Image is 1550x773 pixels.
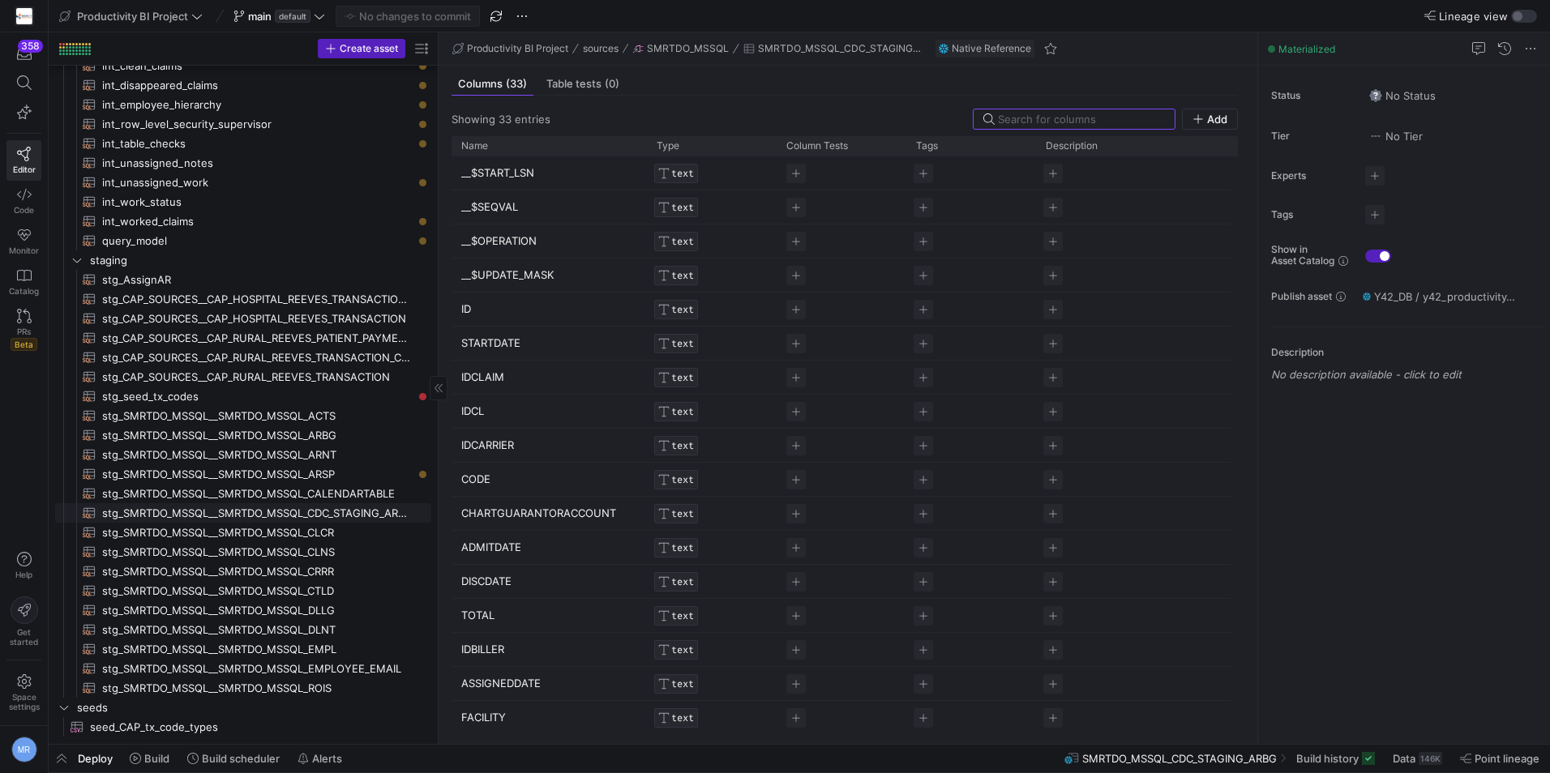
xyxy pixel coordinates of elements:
[18,40,43,53] div: 358
[461,429,637,461] p: IDCARRIER
[102,290,413,309] span: stg_CAP_SOURCES__CAP_HOSPITAL_REEVES_TRANSACTION_CODES​​​​​​​​​​
[671,712,694,724] span: TEXT
[1271,244,1334,267] span: Show in Asset Catalog
[55,328,431,348] a: stg_CAP_SOURCES__CAP_RURAL_REEVES_PATIENT_PAYMENT​​​​​​​​​​
[55,717,431,737] div: Press SPACE to select this row.
[671,542,694,553] span: TEXT
[671,338,694,349] span: TEXT
[546,79,619,89] span: Table tests
[102,426,413,445] span: stg_SMRTDO_MSSQL__SMRTDO_MSSQL_ARBG​​​​​​​​​​
[77,10,188,23] span: Productivity BI Project
[448,39,572,58] button: Productivity BI Project
[55,270,431,289] a: stg_AssignAR​​​​​​​​​​
[102,446,413,464] span: stg_SMRTDO_MSSQL__SMRTDO_MSSQL_ARNT​​​​​​​​​​
[55,600,431,620] div: Press SPACE to select this row.
[248,10,272,23] span: main
[1369,89,1382,102] img: No status
[1182,109,1238,130] button: Add
[17,327,31,336] span: PRs
[55,75,431,95] a: int_disappeared_claims​​​​​​​​​​
[461,395,637,427] p: IDCL
[102,154,413,173] span: int_unassigned_notes​​​​​​​​​​
[55,678,431,698] div: Press SPACE to select this row.
[55,56,431,75] div: Press SPACE to select this row.
[55,328,431,348] div: Press SPACE to select this row.
[6,667,41,719] a: Spacesettings
[102,329,413,348] span: stg_CAP_SOURCES__CAP_RURAL_REEVES_PATIENT_PAYMENT​​​​​​​​​​
[78,752,113,765] span: Deploy
[77,737,429,756] span: sources
[14,570,34,579] span: Help
[461,191,637,223] p: __$SEQVAL
[758,43,922,54] span: SMRTDO_MSSQL_CDC_STAGING_ARBG
[452,531,1231,565] div: Press SPACE to select this row.
[671,168,694,179] span: TEXT
[1453,745,1547,772] button: Point lineage
[671,270,694,281] span: TEXT
[102,485,413,503] span: stg_SMRTDO_MSSQL__SMRTDO_MSSQL_CALENDARTABLE​​​​​​​​​​
[55,134,431,153] div: Press SPACE to select this row.
[102,173,413,192] span: int_unassigned_work​​​​​​​​​​
[671,678,694,690] span: TEXT
[452,633,1231,667] div: Press SPACE to select this row.
[55,562,431,581] a: stg_SMRTDO_MSSQL__SMRTDO_MSSQL_CRRR​​​​​​​​​​
[55,445,431,464] a: stg_SMRTDO_MSSQL__SMRTDO_MSSQL_ARNT​​​​​​​​​​
[55,75,431,95] div: Press SPACE to select this row.
[55,406,431,425] a: stg_SMRTDO_MSSQL__SMRTDO_MSSQL_ACTS​​​​​​​​​​
[452,293,1231,327] div: Press SPACE to select this row.
[6,2,41,30] a: https://storage.googleapis.com/y42-prod-data-exchange/images/6On40cC7BTNLwgzZ6Z6KvpMAPxzV1NWE9CLY...
[55,581,431,600] div: Press SPACE to select this row.
[6,140,41,181] a: Editor
[102,543,413,562] span: stg_SMRTDO_MSSQL__SMRTDO_MSSQL_CLNS​​​​​​​​​​
[579,39,623,58] button: sources
[671,576,694,587] span: TEXT
[312,752,342,765] span: Alerts
[671,406,694,417] span: TEXT
[290,745,349,772] button: Alerts
[461,293,637,325] p: ID
[55,56,431,75] a: int_clean_claims​​​​​​​​​​
[55,581,431,600] a: stg_SMRTDO_MSSQL__SMRTDO_MSSQL_CTLD​​​​​​​​​​
[102,135,413,153] span: int_table_checks​​​​​​​​​​
[461,327,637,359] p: STARTDATE
[340,43,398,54] span: Create asset
[452,224,1231,258] div: Press SPACE to select this row.
[1271,368,1544,381] p: No description available - click to edit
[1271,291,1332,302] span: Publish asset
[102,57,413,75] span: int_clean_claims​​​​​​​​​​
[55,425,431,445] a: stg_SMRTDO_MSSQL__SMRTDO_MSSQL_ARBG​​​​​​​​​​
[739,39,926,58] button: SMRTDO_MSSQL_CDC_STAGING_ARBG
[102,348,413,367] span: stg_CAP_SOURCES__CAP_RURAL_REEVES_TRANSACTION_CODES​​​​​​​​​​
[1365,126,1427,147] button: No tierNo Tier
[55,367,431,386] div: Press SPACE to select this row.
[55,659,431,678] a: stg_SMRTDO_MSSQL__SMRTDO_MSSQL_EMPLOYEE_EMAIL​​​​​​​​​​
[1271,347,1544,358] p: Description
[671,440,694,451] span: TEXT
[467,43,568,54] span: Productivity BI Project
[671,508,694,519] span: TEXT
[55,309,431,328] a: stg_CAP_SOURCES__CAP_HOSPITAL_REEVES_TRANSACTION​​​​​​​​​​
[1369,130,1423,143] span: No Tier
[55,639,431,659] a: stg_SMRTDO_MSSQL__SMRTDO_MSSQL_EMPL​​​​​​​​​​
[55,134,431,153] a: int_table_checks​​​​​​​​​​
[461,463,637,495] p: CODE
[55,153,431,173] div: Press SPACE to select this row.
[1289,745,1382,772] button: Build history
[55,231,431,250] a: query_model​​​​​​​​​​
[583,43,619,54] span: sources
[605,79,619,89] span: (0)
[55,270,431,289] div: Press SPACE to select this row.
[6,181,41,221] a: Code
[229,6,329,27] button: maindefault
[55,659,431,678] div: Press SPACE to select this row.
[14,205,34,215] span: Code
[452,327,1231,361] div: Press SPACE to select this row.
[1374,290,1517,303] span: Y42_DB / y42_productivity_bi_project_main / SOURCE__SMRTDO_MSSQL__SMRTDO_MSSQL_CDC_STAGING_ARBG
[55,348,431,367] a: stg_CAP_SOURCES__CAP_RURAL_REEVES_TRANSACTION_CODES​​​​​​​​​​
[55,620,431,639] div: Press SPACE to select this row.
[275,10,310,23] span: default
[55,289,431,309] a: stg_CAP_SOURCES__CAP_HOSPITAL_REEVES_TRANSACTION_CODES​​​​​​​​​​
[55,386,431,406] div: Press SPACE to select this row.
[55,211,431,231] a: int_worked_claims​​​​​​​​​​
[180,745,287,772] button: Build scheduler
